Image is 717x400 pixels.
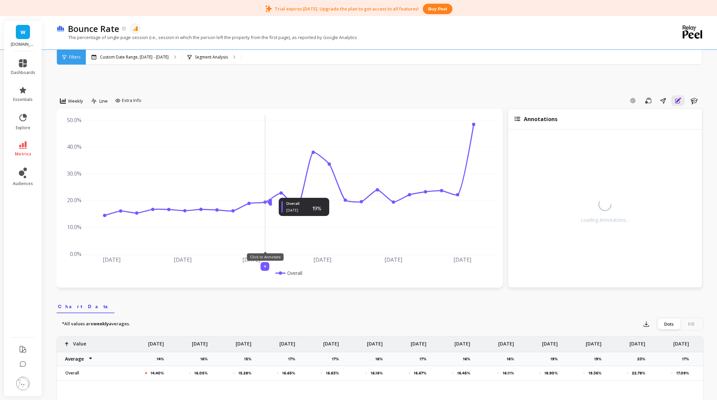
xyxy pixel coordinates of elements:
[57,26,65,32] img: header icon
[100,54,169,60] p: Custom Date Range, [DATE] - [DATE]
[68,98,83,104] span: Weekly
[588,370,602,376] p: 19.36%
[11,70,35,75] span: dashboards
[13,181,33,186] span: audiences
[62,321,130,327] p: *All values are averages.
[244,356,255,362] p: 15%
[423,4,452,14] button: Buy peel
[419,356,431,362] p: 17%
[676,370,689,376] p: 17.09%
[238,370,251,376] p: 15.28%
[194,370,208,376] p: 16.05%
[132,26,138,32] img: api.google_analytics_4.svg
[157,356,168,362] p: 14%
[586,336,602,347] p: [DATE]
[629,336,645,347] p: [DATE]
[454,336,470,347] p: [DATE]
[507,356,518,362] p: 16%
[192,336,208,347] p: [DATE]
[16,377,30,390] img: profile picture
[673,336,689,347] p: [DATE]
[375,356,387,362] p: 16%
[15,151,31,157] span: metrics
[332,356,343,362] p: 17%
[200,356,212,362] p: 16%
[581,217,629,223] div: Loading Annotations...
[323,336,339,347] p: [DATE]
[542,336,558,347] p: [DATE]
[236,336,251,347] p: [DATE]
[99,98,108,104] span: Line
[73,336,86,347] p: Value
[57,34,357,40] p: The percentage of single-page session (i.e., session in which the person left the property from t...
[150,370,164,376] p: 14.40%
[11,42,35,47] p: Wain.cr
[68,23,119,34] p: Bounce Rate
[148,336,164,347] p: [DATE]
[61,370,120,376] p: Overall
[13,97,33,102] span: essentials
[463,356,474,362] p: 16%
[275,6,419,12] p: Trial expires [DATE]. Upgrade the plan to get access to all features!
[411,336,426,347] p: [DATE]
[58,303,113,310] span: Chart Data
[57,298,704,313] nav: Tabs
[544,370,558,376] p: 18.90%
[682,356,693,362] p: 17%
[326,370,339,376] p: 16.63%
[414,370,426,376] p: 16.67%
[21,28,26,36] span: W
[282,370,295,376] p: 16.65%
[371,370,383,376] p: 16.16%
[288,356,299,362] p: 17%
[632,370,645,376] p: 22.78%
[122,97,141,104] span: Extra Info
[503,370,514,376] p: 16.11%
[367,336,383,347] p: [DATE]
[279,336,295,347] p: [DATE]
[680,319,702,329] div: Fill
[524,115,557,123] span: Annotations
[457,370,470,376] p: 16.45%
[195,54,228,60] p: Segment Analysis
[16,125,30,131] span: explore
[658,319,680,329] div: Dots
[498,336,514,347] p: [DATE]
[550,356,562,362] p: 19%
[93,321,109,327] strong: weekly
[594,356,606,362] p: 19%
[637,356,649,362] p: 23%
[69,54,80,60] span: Filters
